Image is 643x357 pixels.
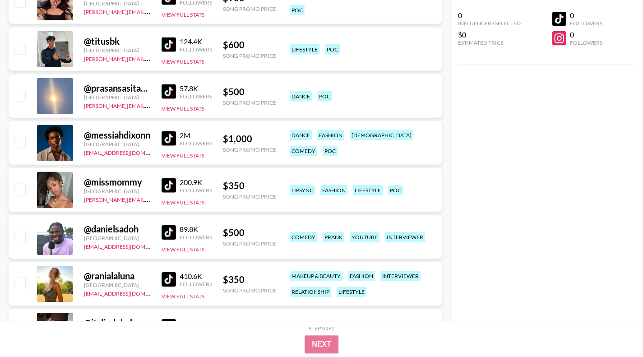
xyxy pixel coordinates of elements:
[84,288,175,297] a: [EMAIL_ADDRESS][DOMAIN_NAME]
[223,52,276,59] div: Song Promo Price
[223,193,276,200] div: Song Promo Price
[84,148,175,156] a: [EMAIL_ADDRESS][DOMAIN_NAME]
[162,58,204,65] button: View Full Stats
[223,240,276,247] div: Song Promo Price
[570,11,602,20] div: 0
[290,232,317,242] div: comedy
[162,178,176,193] img: TikTok
[180,225,212,234] div: 89.8K
[223,227,276,238] div: $ 500
[458,39,521,46] div: Estimated Price
[84,130,151,141] div: @ messiahdixonn
[84,7,217,15] a: [PERSON_NAME][EMAIL_ADDRESS][DOMAIN_NAME]
[162,105,204,112] button: View Full Stats
[180,46,212,53] div: Followers
[290,271,342,281] div: makeup & beauty
[162,225,176,240] img: TikTok
[84,47,151,54] div: [GEOGRAPHIC_DATA]
[458,11,521,20] div: 0
[84,94,151,101] div: [GEOGRAPHIC_DATA]
[180,319,212,328] div: 4.2M
[180,272,212,281] div: 410.6K
[180,140,212,147] div: Followers
[162,246,204,253] button: View Full Stats
[598,312,632,346] iframe: Drift Widget Chat Controller
[162,84,176,99] img: TikTok
[570,20,602,27] div: Followers
[180,93,212,100] div: Followers
[223,287,276,294] div: Song Promo Price
[223,146,276,153] div: Song Promo Price
[162,152,204,159] button: View Full Stats
[180,131,212,140] div: 2M
[84,195,217,203] a: [PERSON_NAME][EMAIL_ADDRESS][DOMAIN_NAME]
[84,176,151,188] div: @ missmommy
[84,223,151,235] div: @ danielsadoh
[323,146,338,156] div: poc
[570,30,602,39] div: 0
[223,99,276,106] div: Song Promo Price
[180,84,212,93] div: 57.8K
[84,241,175,250] a: [EMAIL_ADDRESS][DOMAIN_NAME]
[223,39,276,51] div: $ 600
[84,54,217,62] a: [PERSON_NAME][EMAIL_ADDRESS][DOMAIN_NAME]
[320,185,347,195] div: fashion
[290,287,331,297] div: relationship
[337,287,366,297] div: lifestyle
[223,180,276,191] div: $ 350
[570,39,602,46] div: Followers
[162,199,204,206] button: View Full Stats
[84,141,151,148] div: [GEOGRAPHIC_DATA]
[458,30,521,39] div: $0
[180,281,212,287] div: Followers
[350,130,413,140] div: [DEMOGRAPHIC_DATA]
[325,44,340,55] div: poc
[180,178,212,187] div: 200.9K
[162,293,204,300] button: View Full Stats
[380,271,421,281] div: interviewer
[458,20,521,27] div: Influencers Selected
[162,11,204,18] button: View Full Stats
[162,131,176,146] img: TikTok
[388,185,403,195] div: poc
[290,130,312,140] div: dance
[290,185,315,195] div: lipsync
[162,37,176,52] img: TikTok
[290,146,317,156] div: comedy
[305,335,338,353] button: Next
[223,86,276,97] div: $ 500
[84,36,151,47] div: @ titusbk
[84,101,217,109] a: [PERSON_NAME][EMAIL_ADDRESS][DOMAIN_NAME]
[290,91,312,102] div: dance
[323,232,344,242] div: prank
[162,272,176,287] img: TikTok
[223,5,276,12] div: Song Promo Price
[84,317,151,329] div: @ itslindobaby
[180,187,212,194] div: Followers
[290,5,305,15] div: poc
[84,270,151,282] div: @ ranialaluna
[180,234,212,241] div: Followers
[162,319,176,334] img: TikTok
[317,130,344,140] div: fashion
[317,91,332,102] div: poc
[84,83,151,94] div: @ prasansasitaula
[84,235,151,241] div: [GEOGRAPHIC_DATA]
[84,282,151,288] div: [GEOGRAPHIC_DATA]
[223,133,276,144] div: $ 1,000
[353,185,383,195] div: lifestyle
[385,232,425,242] div: interviewer
[348,271,375,281] div: fashion
[180,37,212,46] div: 124.4K
[309,325,335,332] div: Step 1 of 2
[350,232,379,242] div: youtube
[223,274,276,285] div: $ 350
[290,44,319,55] div: lifestyle
[84,188,151,195] div: [GEOGRAPHIC_DATA]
